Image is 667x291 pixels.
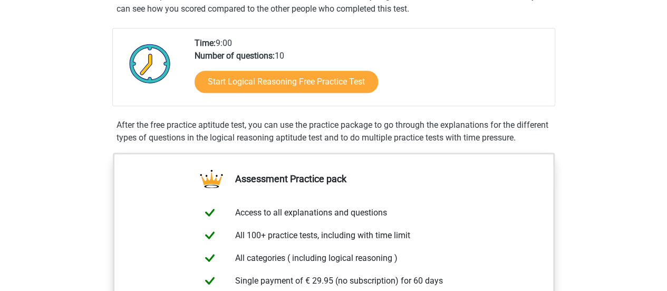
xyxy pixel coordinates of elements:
a: Start Logical Reasoning Free Practice Test [195,71,378,93]
b: Time: [195,38,216,48]
b: Number of questions: [195,51,275,61]
div: After the free practice aptitude test, you can use the practice package to go through the explana... [112,119,555,144]
img: Clock [123,37,177,90]
div: 9:00 10 [187,37,554,106]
